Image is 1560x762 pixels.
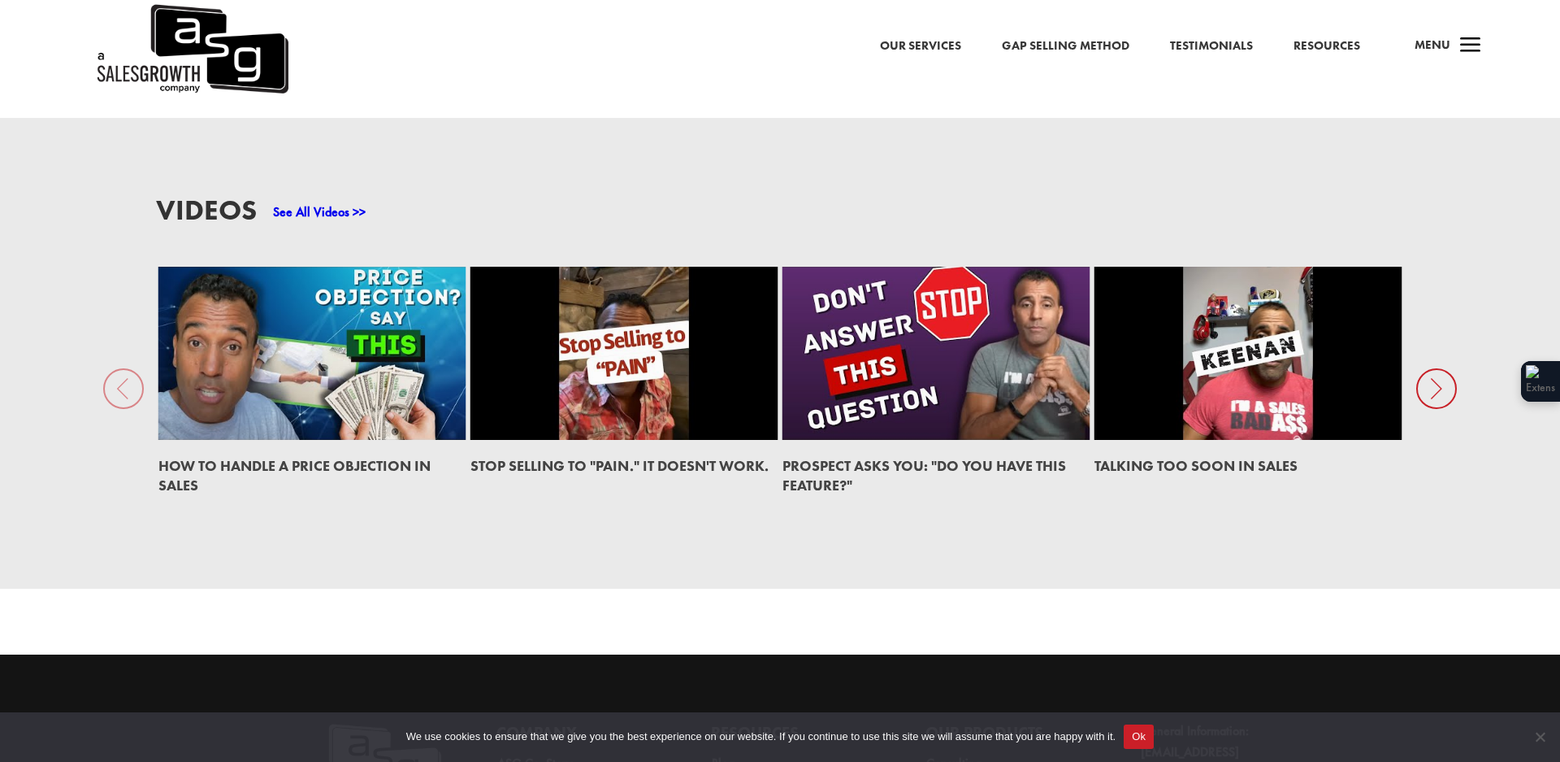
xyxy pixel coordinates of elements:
a: Gap Selling Method [1002,36,1129,57]
a: See All Videos >> [273,203,366,220]
a: Prospect asks you: "Do you have this feature?" [782,456,1066,494]
span: No [1532,729,1548,745]
a: Testimonials [1170,36,1253,57]
button: Ok [1124,725,1154,749]
img: Extension Icon [1526,365,1555,398]
span: a [1454,30,1487,63]
a: How to Handle a Price Objection in Sales [158,456,431,494]
span: Menu [1415,37,1450,53]
a: Stop Selling to "Pain." It doesn't work. [470,456,769,475]
a: Resources [1293,36,1360,57]
a: Our Services [880,36,961,57]
a: Talking Too Soon In Sales [1094,456,1298,475]
span: We use cookies to ensure that we give you the best experience on our website. If you continue to ... [406,729,1116,745]
h3: Videos [156,196,257,233]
